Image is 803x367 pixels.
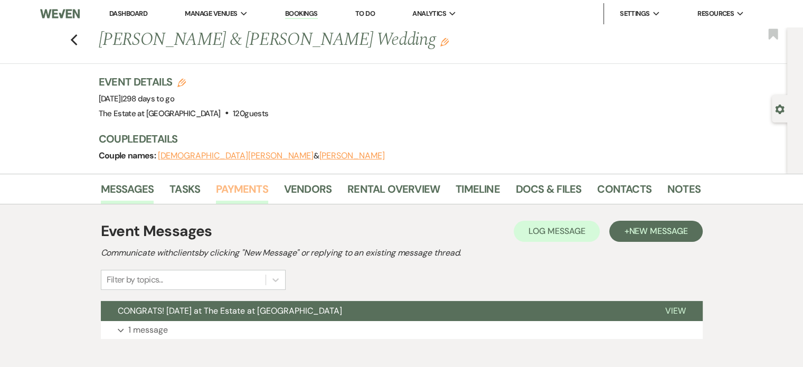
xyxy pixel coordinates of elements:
span: Analytics [412,8,446,19]
a: Vendors [284,181,332,204]
h1: [PERSON_NAME] & [PERSON_NAME] Wedding [99,27,572,53]
a: Dashboard [109,9,147,18]
a: Rental Overview [347,181,440,204]
h1: Event Messages [101,220,212,242]
span: The Estate at [GEOGRAPHIC_DATA] [99,108,221,119]
a: Payments [216,181,268,204]
p: 1 message [128,323,168,337]
a: To Do [355,9,375,18]
span: 298 days to go [122,93,174,104]
span: & [158,150,385,161]
span: Settings [620,8,650,19]
div: Filter by topics... [107,274,163,286]
a: Messages [101,181,154,204]
button: +New Message [609,221,702,242]
span: View [665,305,686,316]
h2: Communicate with clients by clicking "New Message" or replying to an existing message thread. [101,247,703,259]
img: Weven Logo [40,3,80,25]
span: Couple names: [99,150,158,161]
button: Open lead details [775,103,785,114]
a: Docs & Files [516,181,581,204]
span: [DATE] [99,93,175,104]
span: New Message [629,225,687,237]
span: Log Message [528,225,585,237]
a: Contacts [597,181,651,204]
span: | [121,93,174,104]
button: 1 message [101,321,703,339]
a: Timeline [456,181,500,204]
a: Bookings [285,9,318,19]
button: CONGRATS! [DATE] at The Estate at [GEOGRAPHIC_DATA] [101,301,648,321]
button: [DEMOGRAPHIC_DATA][PERSON_NAME] [158,152,314,160]
span: Manage Venues [185,8,237,19]
button: Log Message [514,221,600,242]
h3: Couple Details [99,131,690,146]
button: View [648,301,703,321]
button: [PERSON_NAME] [319,152,384,160]
h3: Event Details [99,74,269,89]
span: Resources [697,8,734,19]
span: CONGRATS! [DATE] at The Estate at [GEOGRAPHIC_DATA] [118,305,342,316]
a: Notes [667,181,701,204]
a: Tasks [169,181,200,204]
span: 120 guests [233,108,268,119]
button: Edit [440,37,449,46]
